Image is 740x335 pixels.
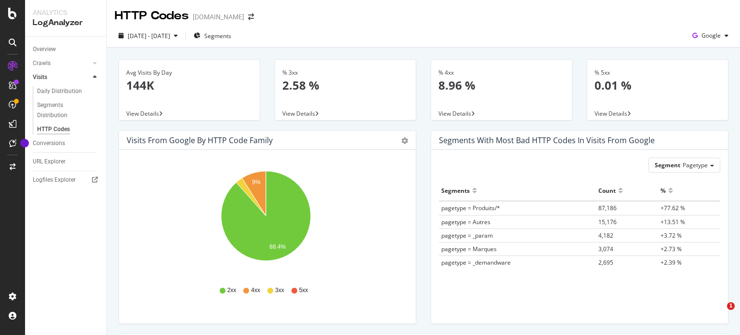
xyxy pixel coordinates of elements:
span: 3,074 [598,245,613,253]
div: HTTP Codes [37,124,70,134]
span: pagetype = Marques [441,245,497,253]
span: +13.51 % [661,218,685,226]
span: View Details [126,109,159,118]
div: Tooltip anchor [20,139,29,147]
div: Visits from google by HTTP Code Family [127,135,273,145]
div: Daily Distribution [37,86,82,96]
div: % 5xx [595,68,721,77]
span: 2xx [227,286,237,295]
span: Segments [204,32,231,40]
span: Segment [655,161,680,169]
div: URL Explorer [33,157,66,167]
a: Daily Distribution [37,86,100,96]
div: Crawls [33,58,51,68]
iframe: Intercom live chat [707,302,730,325]
span: 87,186 [598,204,617,212]
span: View Details [282,109,315,118]
div: [DOMAIN_NAME] [193,12,244,22]
div: Segments Distribution [37,100,91,121]
div: Conversions [33,138,65,148]
span: Google [701,31,721,40]
span: 5xx [299,286,308,295]
a: Segments Distribution [37,100,100,121]
div: Overview [33,44,56,54]
a: URL Explorer [33,157,100,167]
div: gear [401,137,408,144]
span: 1 [727,302,735,310]
span: +77.62 % [661,204,685,212]
a: Overview [33,44,100,54]
div: LogAnalyzer [33,17,99,28]
span: pagetype = Autres [441,218,490,226]
div: Segments [441,183,470,198]
div: arrow-right-arrow-left [248,13,254,20]
span: +2.39 % [661,258,682,267]
span: pagetype = _demandware [441,258,511,267]
div: Avg Visits By Day [126,68,252,77]
div: Visits [33,72,47,82]
span: +2.73 % [661,245,682,253]
svg: A chart. [127,165,405,277]
div: Analytics [33,8,99,17]
a: Conversions [33,138,100,148]
p: 2.58 % [282,77,409,94]
text: 9% [252,179,261,186]
text: 88.4% [269,243,286,250]
div: % [661,183,666,198]
a: Crawls [33,58,90,68]
p: 144K [126,77,252,94]
div: HTTP Codes [115,8,189,24]
span: [DATE] - [DATE] [128,32,170,40]
span: 15,176 [598,218,617,226]
span: pagetype = _param [441,231,493,240]
a: Logfiles Explorer [33,175,100,185]
div: % 3xx [282,68,409,77]
button: Google [688,28,732,43]
p: 0.01 % [595,77,721,94]
p: 8.96 % [438,77,565,94]
a: HTTP Codes [37,124,100,134]
div: % 4xx [438,68,565,77]
button: Segments [190,28,235,43]
div: Count [598,183,616,198]
div: Segments with most bad HTTP codes in Visits from google [439,135,655,145]
span: 3xx [275,286,284,295]
span: 2,695 [598,258,613,267]
span: +3.72 % [661,231,682,240]
span: 4xx [251,286,260,295]
span: View Details [595,109,627,118]
span: View Details [438,109,471,118]
div: Logfiles Explorer [33,175,76,185]
button: [DATE] - [DATE] [115,28,182,43]
span: Pagetype [683,161,708,169]
a: Visits [33,72,90,82]
span: pagetype = Produits/* [441,204,500,212]
span: 4,182 [598,231,613,240]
